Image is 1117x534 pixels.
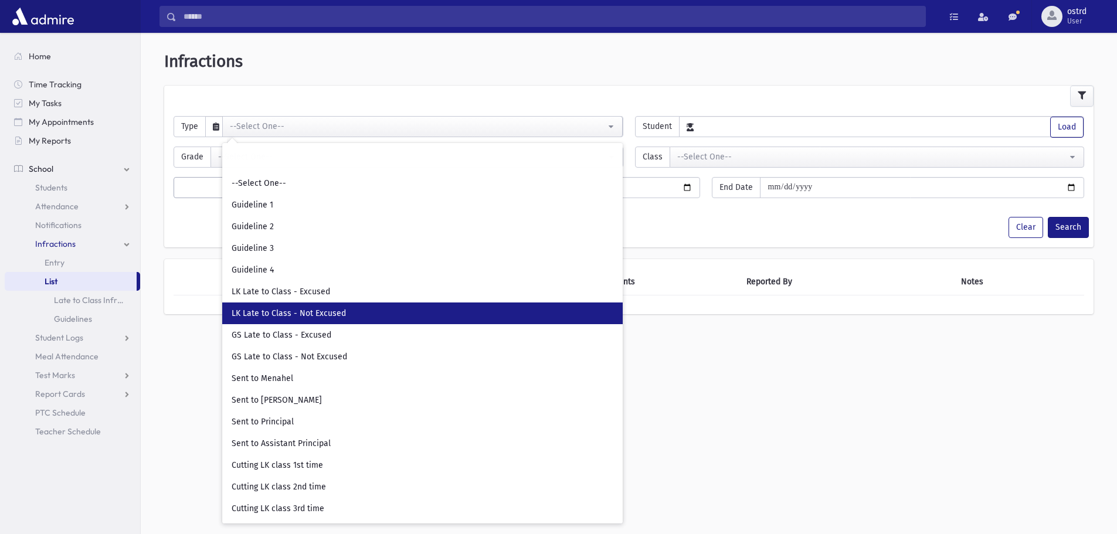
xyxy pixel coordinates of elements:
[5,328,140,347] a: Student Logs
[5,309,140,328] a: Guidelines
[635,116,680,137] span: Student
[232,308,346,319] span: LK Late to Class - Not Excused
[35,201,79,212] span: Attendance
[670,147,1085,168] button: --Select One--
[35,426,101,437] span: Teacher Schedule
[29,117,94,127] span: My Appointments
[1050,117,1084,138] button: Load
[5,216,140,234] a: Notifications
[232,329,331,341] span: GS Late to Class - Excused
[712,177,760,198] span: End Date
[164,52,243,71] span: Infractions
[9,5,77,28] img: AdmirePro
[1009,217,1043,238] button: Clear
[5,403,140,422] a: PTC Schedule
[29,98,62,108] span: My Tasks
[174,147,211,168] span: Grade
[232,503,324,515] span: Cutting LK class 3rd time
[232,416,294,428] span: Sent to Principal
[232,373,293,385] span: Sent to Menahel
[5,253,140,272] a: Entry
[5,197,140,216] a: Attendance
[45,257,64,268] span: Entry
[5,178,140,197] a: Students
[5,347,140,366] a: Meal Attendance
[35,351,99,362] span: Meal Attendance
[29,135,71,146] span: My Reports
[5,131,140,150] a: My Reports
[211,147,623,168] button: --Select One--
[5,366,140,385] a: Test Marks
[5,422,140,441] a: Teacher Schedule
[5,291,140,309] a: Late to Class Infraction
[232,178,286,189] span: --Select One--
[5,272,137,291] a: List
[222,116,623,137] button: --Select One--
[1067,7,1087,16] span: ostrd
[232,460,323,471] span: Cutting LK class 1st time
[605,268,739,295] th: Points
[176,6,925,27] input: Search
[232,394,322,406] span: Sent to [PERSON_NAME]
[5,75,140,94] a: Time Tracking
[232,264,274,276] span: Guideline 4
[35,220,82,230] span: Notifications
[174,116,206,137] span: Type
[181,181,308,193] div: Quick Fill
[5,113,140,131] a: My Appointments
[232,286,330,298] span: LK Late to Class - Excused
[635,147,670,168] span: Class
[35,182,67,193] span: Students
[35,370,75,380] span: Test Marks
[5,234,140,253] a: Infractions
[218,151,606,163] div: --Select One--
[232,243,274,254] span: Guideline 3
[35,239,76,249] span: Infractions
[677,151,1068,163] div: --Select One--
[5,385,140,403] a: Report Cards
[174,177,315,198] button: Quick Fill
[35,332,83,343] span: Student Logs
[1067,16,1087,26] span: User
[954,268,1084,295] th: Notes
[739,268,954,295] th: Reported By
[35,389,85,399] span: Report Cards
[35,407,86,418] span: PTC Schedule
[45,276,57,287] span: List
[232,438,331,450] span: Sent to Assistant Principal
[29,164,53,174] span: School
[29,51,51,62] span: Home
[232,221,274,233] span: Guideline 2
[232,481,326,493] span: Cutting LK class 2nd time
[1048,217,1089,238] button: Search
[29,79,82,90] span: Time Tracking
[230,120,606,132] div: --Select One--
[5,94,140,113] a: My Tasks
[5,47,140,66] a: Home
[227,150,618,170] input: Search
[232,199,273,211] span: Guideline 1
[5,159,140,178] a: School
[232,351,347,363] span: GS Late to Class - Not Excused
